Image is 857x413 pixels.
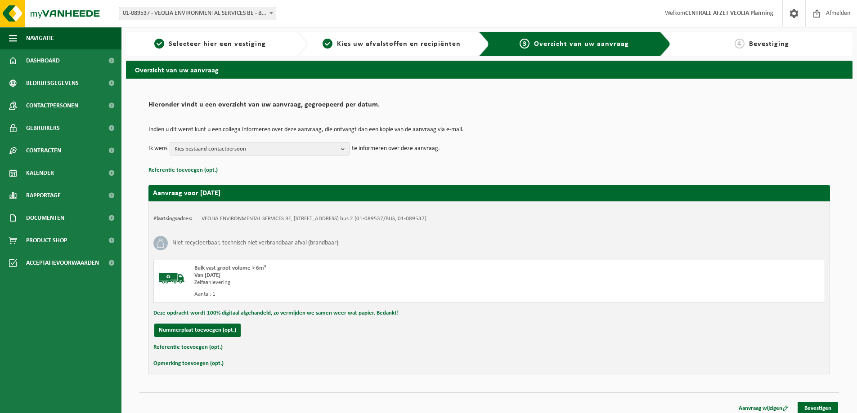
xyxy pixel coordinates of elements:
[26,252,99,274] span: Acceptatievoorwaarden
[26,162,54,184] span: Kalender
[153,342,223,353] button: Referentie toevoegen (opt.)
[26,27,54,49] span: Navigatie
[26,94,78,117] span: Contactpersonen
[169,40,266,48] span: Selecteer hier een vestiging
[148,164,218,176] button: Referentie toevoegen (opt.)
[202,215,426,222] td: VEOLIA ENVIRONMENTAL SERVICES BE, [STREET_ADDRESS] bus 2 (01-089537/BUS, 01-089537)
[26,207,64,229] span: Documenten
[194,291,525,298] div: Aantal: 1
[148,142,167,155] p: Ik wens
[26,184,61,207] span: Rapportage
[26,72,79,94] span: Bedrijfsgegevens
[749,40,789,48] span: Bevestiging
[153,216,193,222] strong: Plaatsingsadres:
[337,40,461,48] span: Kies uw afvalstoffen en recipiënten
[323,39,332,49] span: 2
[685,10,773,17] strong: CENTRALE AFZET VEOLIA Planning
[158,265,185,292] img: BL-SO-LV.png
[130,39,290,49] a: 1Selecteer hier een vestiging
[194,265,266,271] span: Bulk vast groot volume > 6m³
[312,39,471,49] a: 2Kies uw afvalstoffen en recipiënten
[148,127,830,133] p: Indien u dit wenst kunt u een collega informeren over deze aanvraag, die ontvangt dan een kopie v...
[153,190,220,197] strong: Aanvraag voor [DATE]
[194,272,220,278] strong: Van [DATE]
[172,236,338,250] h3: Niet recycleerbaar, technisch niet verbrandbaar afval (brandbaar)
[148,101,830,113] h2: Hieronder vindt u een overzicht van uw aanvraag, gegroepeerd per datum.
[194,279,525,286] div: Zelfaanlevering
[26,117,60,139] span: Gebruikers
[154,324,241,337] button: Nummerplaat toevoegen (opt.)
[520,39,529,49] span: 3
[153,307,399,319] button: Deze opdracht wordt 100% digitaal afgehandeld, zo vermijden we samen weer wat papier. Bedankt!
[126,61,853,78] h2: Overzicht van uw aanvraag
[153,358,224,369] button: Opmerking toevoegen (opt.)
[154,39,164,49] span: 1
[26,139,61,162] span: Contracten
[26,49,60,72] span: Dashboard
[170,142,350,155] button: Kies bestaand contactpersoon
[26,229,67,252] span: Product Shop
[352,142,440,155] p: te informeren over deze aanvraag.
[119,7,276,20] span: 01-089537 - VEOLIA ENVIRONMENTAL SERVICES BE - BEERSE
[534,40,629,48] span: Overzicht van uw aanvraag
[175,142,337,156] span: Kies bestaand contactpersoon
[735,39,745,49] span: 4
